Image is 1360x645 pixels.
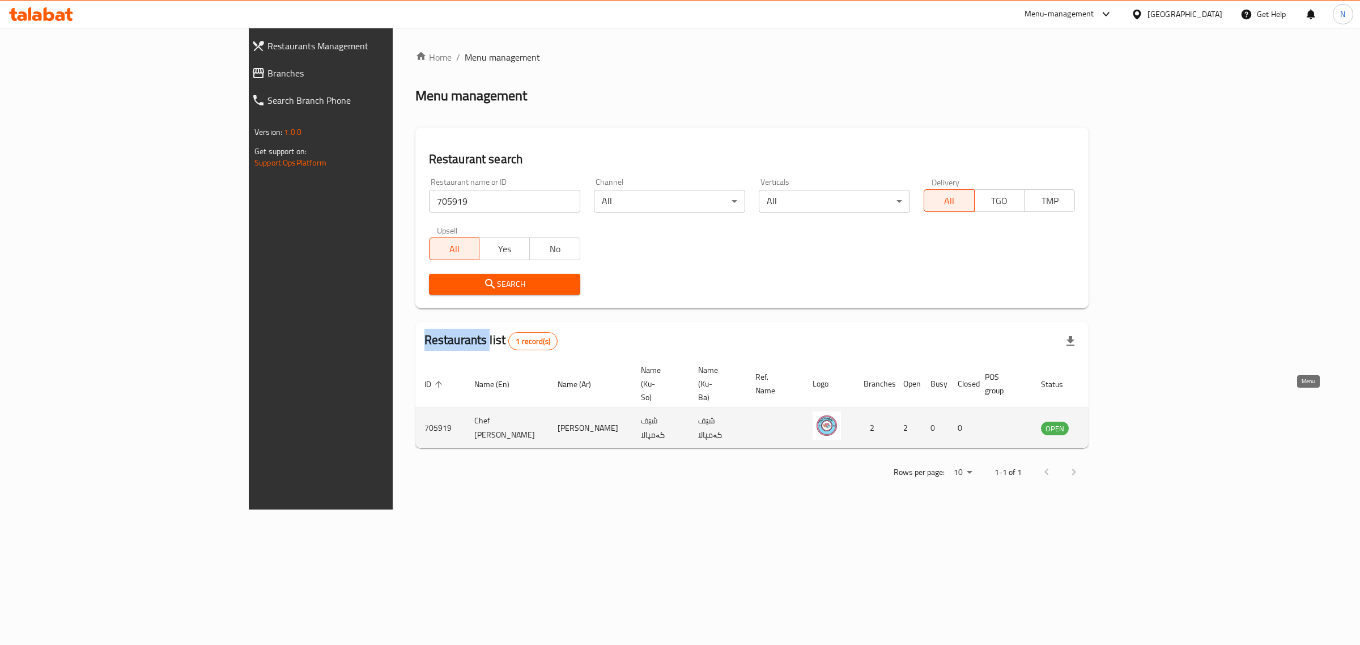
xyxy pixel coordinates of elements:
[474,377,524,391] span: Name (En)
[424,377,446,391] span: ID
[254,125,282,139] span: Version:
[994,465,1022,479] p: 1-1 of 1
[508,332,558,350] div: Total records count
[921,408,949,448] td: 0
[267,94,467,107] span: Search Branch Phone
[594,190,745,213] div: All
[267,39,467,53] span: Restaurants Management
[855,408,894,448] td: 2
[924,189,975,212] button: All
[534,241,576,257] span: No
[243,87,476,114] a: Search Branch Phone
[1024,189,1075,212] button: TMP
[558,377,606,391] span: Name (Ar)
[985,370,1018,397] span: POS group
[755,370,790,397] span: Ref. Name
[921,360,949,408] th: Busy
[1340,8,1345,20] span: N
[855,360,894,408] th: Branches
[429,237,480,260] button: All
[929,193,970,209] span: All
[243,60,476,87] a: Branches
[1057,328,1084,355] div: Export file
[267,66,467,80] span: Branches
[415,87,527,105] h2: Menu management
[254,144,307,159] span: Get support on:
[894,465,945,479] p: Rows per page:
[465,50,540,64] span: Menu management
[1147,8,1222,20] div: [GEOGRAPHIC_DATA]
[894,408,921,448] td: 2
[689,408,746,448] td: شێف کەمپالا
[434,241,475,257] span: All
[429,190,580,213] input: Search for restaurant name or ID..
[632,408,689,448] td: شێف کەمپالا
[429,274,580,295] button: Search
[1025,7,1094,21] div: Menu-management
[949,360,976,408] th: Closed
[949,464,976,481] div: Rows per page:
[894,360,921,408] th: Open
[979,193,1021,209] span: TGO
[465,408,549,448] td: Chef [PERSON_NAME]
[974,189,1025,212] button: TGO
[429,151,1075,168] h2: Restaurant search
[415,50,1089,64] nav: breadcrumb
[804,360,855,408] th: Logo
[484,241,525,257] span: Yes
[641,363,675,404] span: Name (Ku-So)
[949,408,976,448] td: 0
[479,237,530,260] button: Yes
[254,155,326,170] a: Support.OpsPlatform
[813,411,841,440] img: Chef Kampala
[1041,377,1078,391] span: Status
[549,408,632,448] td: [PERSON_NAME]
[509,336,557,347] span: 1 record(s)
[243,32,476,60] a: Restaurants Management
[424,332,558,350] h2: Restaurants list
[932,178,960,186] label: Delivery
[759,190,910,213] div: All
[1029,193,1070,209] span: TMP
[415,360,1130,448] table: enhanced table
[284,125,301,139] span: 1.0.0
[437,226,458,234] label: Upsell
[438,277,571,291] span: Search
[1041,422,1069,435] span: OPEN
[529,237,580,260] button: No
[698,363,733,404] span: Name (Ku-Ba)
